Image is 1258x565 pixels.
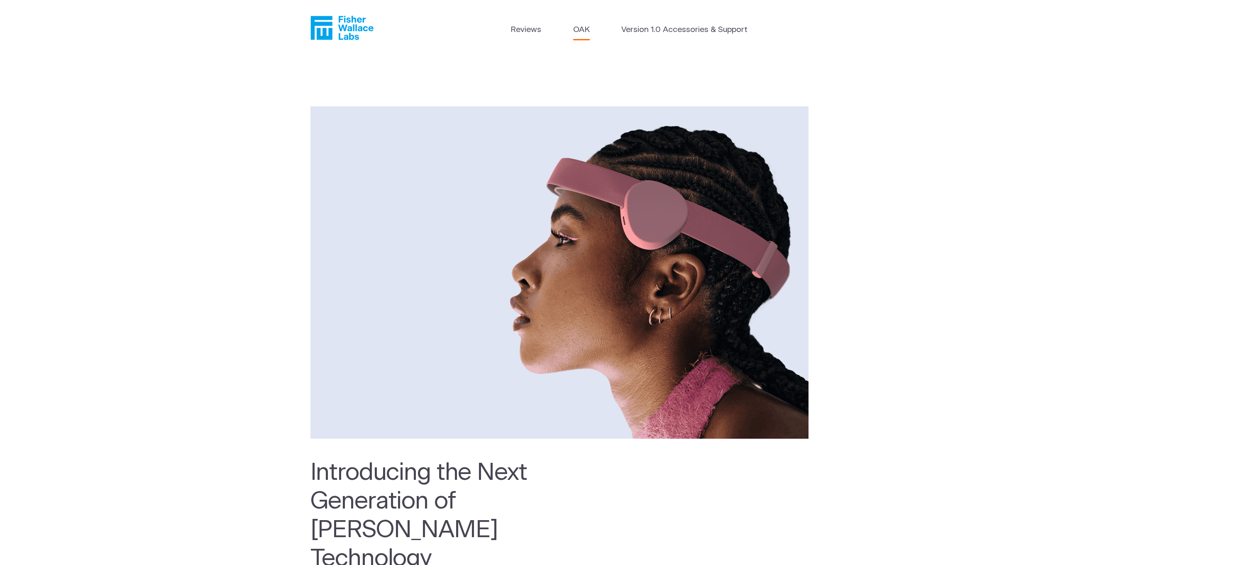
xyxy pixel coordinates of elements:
[310,106,809,439] img: woman_oak_pink.png
[573,24,590,36] a: OAK
[621,24,747,36] a: Version 1.0 Accessories & Support
[310,16,374,40] a: Fisher Wallace
[511,24,541,36] a: Reviews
